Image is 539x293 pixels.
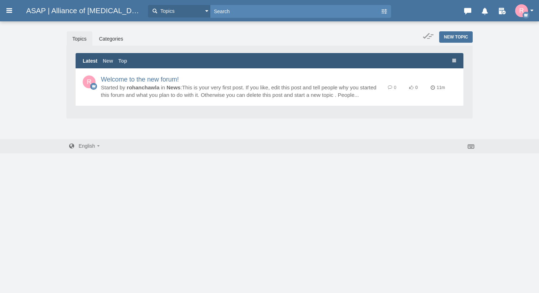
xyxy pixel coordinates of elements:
[210,5,380,17] input: Search
[159,7,175,15] span: Topics
[444,35,468,40] span: New Topic
[101,76,179,83] a: Welcome to the new forum!
[394,85,396,90] span: 0
[148,5,210,17] button: Topics
[103,57,113,64] a: New
[127,84,160,90] a: rohanchawla
[515,4,528,17] img: AIElt+OkQggECxAYAWDUw4BBPwCBJbfjpEIIBAsQGAFg1MOAQT8Av8D3gtivqp+aBUAAAAASUVORK5CYII=
[83,57,97,64] a: Latest
[439,31,473,43] a: New Topic
[431,85,445,90] time: 11m
[79,143,95,149] span: English
[67,31,92,46] a: Topics
[83,75,96,88] img: AIElt+OkQggECxAYAWDUw4BBPwCBJbfjpEIIBAsQGAFg1MOAQT8Av8D3gtivqp+aBUAAAAASUVORK5CYII=
[415,85,418,90] span: 0
[26,6,144,15] span: ASAP | Alliance of [MEDICAL_DATA] Partners
[118,57,127,64] a: Top
[166,84,180,90] a: News
[17,4,144,17] a: ASAP | Alliance of [MEDICAL_DATA] Partners
[93,31,129,46] a: Categories
[17,8,26,14] img: pfavico.ico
